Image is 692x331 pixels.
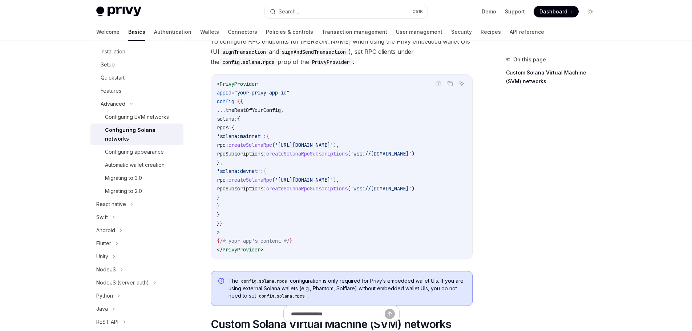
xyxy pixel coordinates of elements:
a: Setup [90,58,183,71]
div: React native [96,200,126,209]
span: solana: [217,116,237,122]
span: Ctrl K [412,9,423,15]
span: ) [412,185,414,192]
div: Configuring appearance [105,148,164,156]
span: { [237,98,240,105]
span: /* your app's content */ [220,238,290,244]
span: rpcSubscriptions: [217,150,266,157]
div: Migrating to 3.0 [105,174,142,182]
code: PrivyProvider [309,58,353,66]
span: } [220,220,223,227]
span: , [281,107,284,113]
span: PrivyProvider [223,246,260,253]
button: Copy the contents from the code block [445,79,455,88]
span: createSolanaRpcSubscriptions [266,185,348,192]
a: Recipes [481,23,501,41]
a: User management [396,23,442,41]
span: ) [412,150,414,157]
span: '[URL][DOMAIN_NAME]' [275,142,333,148]
span: appId [217,89,231,96]
span: 'solana:mainnet' [217,133,263,140]
span: createSolanaRpc [228,177,272,183]
div: Search... [279,7,299,16]
img: light logo [96,7,141,17]
a: Transaction management [322,23,387,41]
span: = [231,89,234,96]
span: : [263,133,266,140]
span: } [217,220,220,227]
a: Configuring Solana networks [90,124,183,145]
span: } [217,194,220,201]
span: On this page [513,55,546,64]
code: config.solana.rpcs [256,292,308,300]
span: The configuration is only required for Privy’s embedded wallet UIs. If you are using external Sol... [228,277,465,300]
span: { [231,124,234,131]
a: Configuring EVM networks [90,110,183,124]
span: ( [348,150,351,157]
span: rpcs: [217,124,231,131]
a: Demo [482,8,496,15]
a: Welcome [96,23,120,41]
a: Support [505,8,525,15]
span: { [237,116,240,122]
a: Features [90,84,183,97]
span: createSolanaRpcSubscriptions [266,150,348,157]
span: rpc: [217,177,228,183]
span: config [217,98,234,105]
a: Authentication [154,23,191,41]
span: ( [272,142,275,148]
span: ( [272,177,275,183]
div: Android [96,226,115,235]
span: { [266,133,269,140]
a: Security [451,23,472,41]
button: Search...CtrlK [265,5,428,18]
code: signTransaction [219,48,269,56]
code: config.solana.rpcs [219,58,278,66]
button: Report incorrect code [434,79,443,88]
div: Configuring Solana networks [105,126,179,143]
span: 'wss://[DOMAIN_NAME]' [351,185,412,192]
a: Automatic wallet creation [90,158,183,171]
a: Migrating to 3.0 [90,171,183,185]
div: NodeJS (server-auth) [96,278,149,287]
span: } [217,211,220,218]
a: Migrating to 2.0 [90,185,183,198]
a: Custom Solana Virtual Machine (SVM) networks [506,67,602,87]
span: rpcSubscriptions: [217,185,266,192]
span: }, [217,159,223,166]
span: '[URL][DOMAIN_NAME]' [275,177,333,183]
span: > [217,229,220,235]
div: Java [96,304,108,313]
span: Dashboard [539,8,567,15]
span: : [260,168,263,174]
span: ( [348,185,351,192]
a: Basics [128,23,145,41]
span: 'wss://[DOMAIN_NAME]' [351,150,412,157]
span: ... [217,107,226,113]
span: { [217,238,220,244]
span: theRestOfYourConfig [226,107,281,113]
svg: Info [218,278,226,285]
div: Python [96,291,113,300]
div: Advanced [101,100,125,108]
button: Ask AI [457,79,466,88]
div: Configuring EVM networks [105,113,169,121]
div: Features [101,86,121,95]
span: > [260,246,263,253]
div: Setup [101,60,115,69]
span: rpc: [217,142,228,148]
a: Policies & controls [266,23,313,41]
div: Migrating to 2.0 [105,187,142,195]
div: Automatic wallet creation [105,161,165,169]
div: REST API [96,318,118,326]
span: createSolanaRpc [228,142,272,148]
span: ), [333,142,339,148]
span: = [234,98,237,105]
a: Wallets [200,23,219,41]
a: API reference [510,23,544,41]
code: signAndSendTransaction [279,48,349,56]
a: Connectors [228,23,257,41]
button: Send message [385,309,395,319]
span: { [263,168,266,174]
span: </ [217,246,223,253]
